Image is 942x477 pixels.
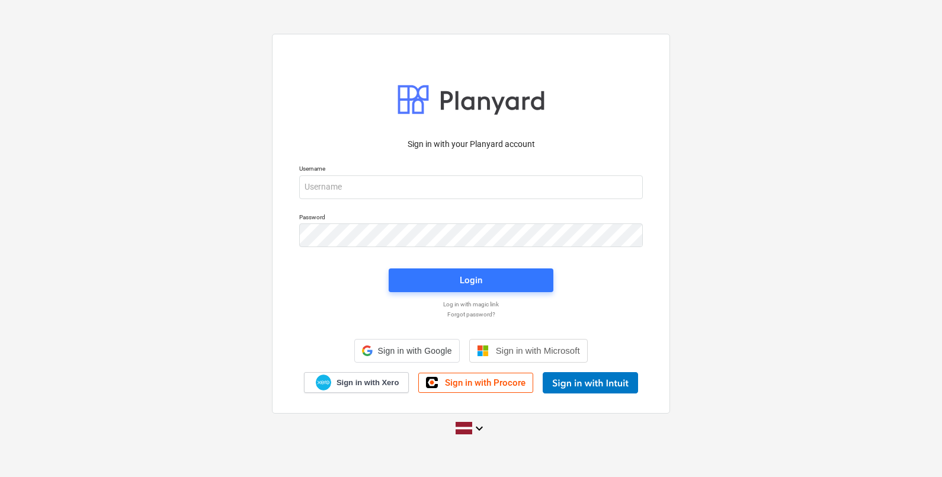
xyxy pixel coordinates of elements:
[293,310,649,318] a: Forgot password?
[299,165,643,175] p: Username
[496,345,580,356] span: Sign in with Microsoft
[460,273,482,288] div: Login
[354,339,459,363] div: Sign in with Google
[293,300,649,308] a: Log in with magic link
[418,373,533,393] a: Sign in with Procore
[445,377,526,388] span: Sign in with Procore
[477,345,489,357] img: Microsoft logo
[316,374,331,390] img: Xero logo
[389,268,553,292] button: Login
[304,372,409,393] a: Sign in with Xero
[337,377,399,388] span: Sign in with Xero
[299,138,643,151] p: Sign in with your Planyard account
[377,346,451,356] span: Sign in with Google
[299,175,643,199] input: Username
[472,421,486,436] i: keyboard_arrow_down
[299,213,643,223] p: Password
